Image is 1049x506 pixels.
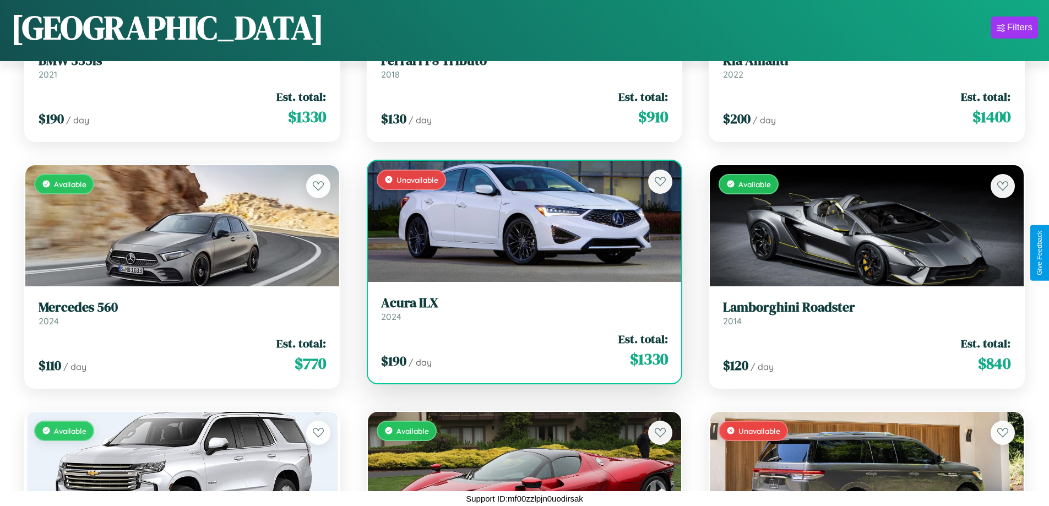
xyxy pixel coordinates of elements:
div: Give Feedback [1036,231,1043,275]
span: $ 1330 [288,106,326,128]
span: 2018 [381,69,400,80]
span: Unavailable [738,426,780,436]
h1: [GEOGRAPHIC_DATA] [11,5,324,50]
span: Available [54,179,86,189]
span: $ 840 [978,352,1010,374]
span: $ 190 [381,352,406,370]
h3: Mercedes 560 [39,300,326,315]
h3: Lamborghini Roadster [723,300,1010,315]
span: Available [54,426,86,436]
span: $ 120 [723,356,748,374]
div: Filters [1007,22,1032,33]
span: / day [409,357,432,368]
span: $ 130 [381,110,406,128]
span: $ 770 [295,352,326,374]
span: Est. total: [961,335,1010,351]
span: $ 200 [723,110,751,128]
span: $ 1400 [972,106,1010,128]
span: / day [409,115,432,126]
span: 2014 [723,315,742,327]
a: Ferrari F8 Tributo2018 [381,53,668,80]
span: 2021 [39,69,57,80]
a: Lamborghini Roadster2014 [723,300,1010,327]
span: Available [396,426,429,436]
span: $ 910 [638,106,668,128]
a: Acura ILX2024 [381,295,668,322]
p: Support ID: mf00zzlpjn0uodirsak [466,491,583,506]
span: Est. total: [961,89,1010,105]
span: Est. total: [618,89,668,105]
span: Est. total: [276,89,326,105]
span: Est. total: [618,331,668,347]
a: BMW 335is2021 [39,53,326,80]
h3: Kia Amanti [723,53,1010,69]
span: / day [63,361,86,372]
h3: Ferrari F8 Tributo [381,53,668,69]
h3: BMW 335is [39,53,326,69]
span: Unavailable [396,175,438,184]
span: Est. total: [276,335,326,351]
span: $ 1330 [630,348,668,370]
span: $ 110 [39,356,61,374]
span: / day [66,115,89,126]
span: 2024 [381,311,401,322]
span: 2022 [723,69,743,80]
span: / day [753,115,776,126]
span: $ 190 [39,110,64,128]
span: / day [751,361,774,372]
span: Available [738,179,771,189]
a: Kia Amanti2022 [723,53,1010,80]
a: Mercedes 5602024 [39,300,326,327]
h3: Acura ILX [381,295,668,311]
span: 2024 [39,315,59,327]
button: Filters [991,17,1038,39]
